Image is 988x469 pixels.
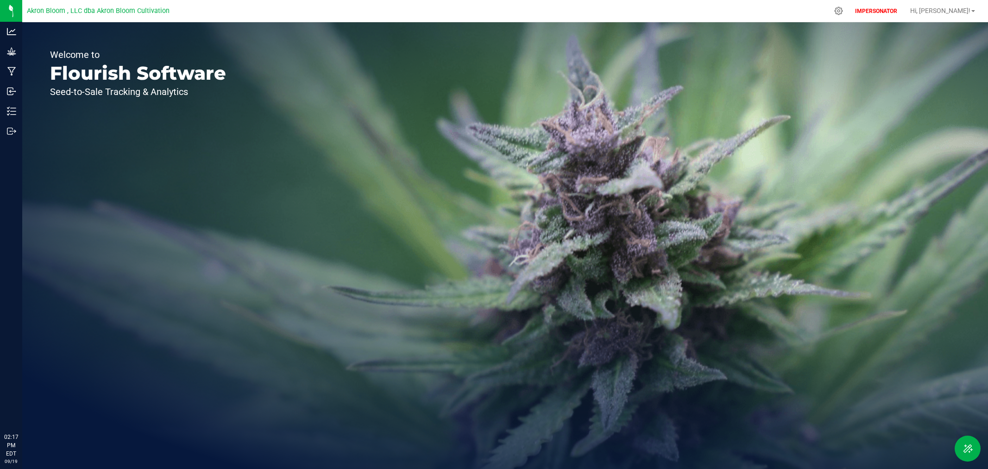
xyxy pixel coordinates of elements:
[50,64,226,82] p: Flourish Software
[7,67,16,76] inline-svg: Manufacturing
[4,458,18,465] p: 09/19
[7,127,16,136] inline-svg: Outbound
[50,50,226,59] p: Welcome to
[7,47,16,56] inline-svg: Grow
[50,87,226,96] p: Seed-to-Sale Tracking & Analytics
[910,7,970,14] span: Hi, [PERSON_NAME]!
[4,433,18,458] p: 02:17 PM EDT
[7,107,16,116] inline-svg: Inventory
[7,27,16,36] inline-svg: Analytics
[7,87,16,96] inline-svg: Inbound
[833,6,844,15] div: Manage settings
[955,436,981,462] button: Toggle Menu
[27,7,170,15] span: Akron Bloom , LLC dba Akron Bloom Cultivation
[851,7,901,15] p: IMPERSONATOR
